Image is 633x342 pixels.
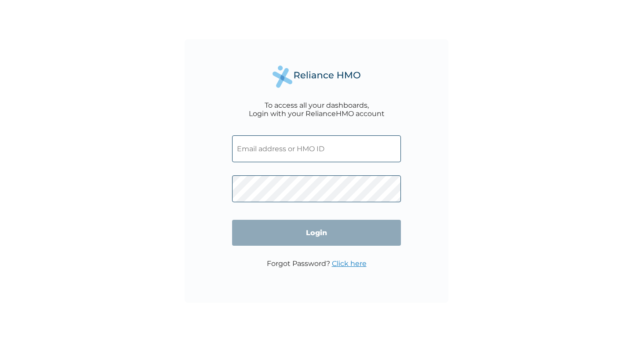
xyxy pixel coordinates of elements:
[232,220,401,246] input: Login
[232,135,401,162] input: Email address or HMO ID
[332,259,367,268] a: Click here
[267,259,367,268] p: Forgot Password?
[249,101,385,118] div: To access all your dashboards, Login with your RelianceHMO account
[273,65,360,88] img: Reliance Health's Logo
